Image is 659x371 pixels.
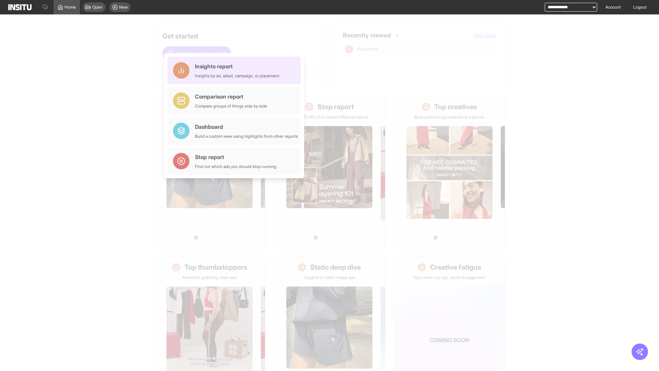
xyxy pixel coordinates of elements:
[92,4,103,10] span: Open
[8,4,32,10] img: Logo
[195,73,279,79] div: Insights by ad, adset, campaign, or placement
[65,4,76,10] span: Home
[195,62,279,70] div: Insights report
[119,4,128,10] span: New
[195,153,276,161] div: Stop report
[195,134,298,139] div: Build a custom view using highlights from other reports
[195,164,276,169] div: Find out which ads you should stop running
[195,103,267,109] div: Compare groups of things side by side
[195,92,267,101] div: Comparison report
[195,123,298,131] div: Dashboard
